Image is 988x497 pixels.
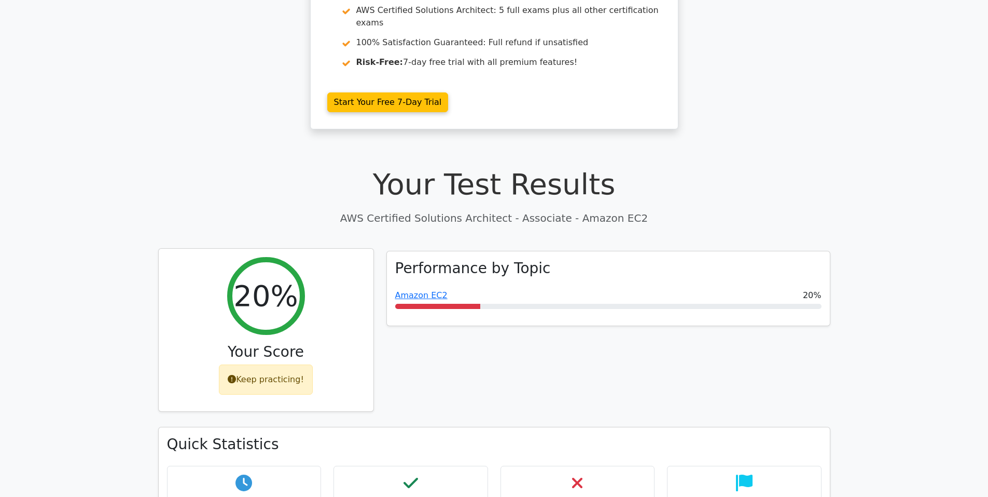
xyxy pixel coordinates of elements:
[219,365,313,395] div: Keep practicing!
[158,167,830,202] h1: Your Test Results
[158,210,830,226] p: AWS Certified Solutions Architect - Associate - Amazon EC2
[327,92,449,112] a: Start Your Free 7-Day Trial
[395,290,448,300] a: Amazon EC2
[167,343,365,361] h3: Your Score
[233,278,298,313] h2: 20%
[395,260,551,277] h3: Performance by Topic
[167,436,822,453] h3: Quick Statistics
[803,289,822,302] span: 20%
